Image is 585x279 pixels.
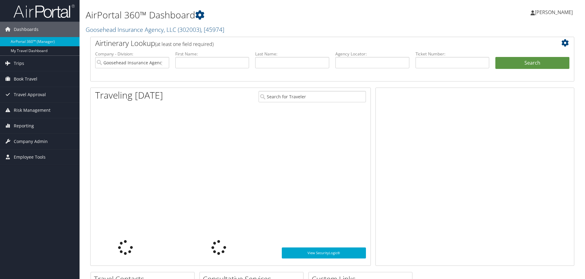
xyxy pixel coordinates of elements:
span: Company Admin [14,134,48,149]
span: ( 302003 ) [178,25,201,34]
img: airportal-logo.png [13,4,75,18]
span: Book Travel [14,71,37,87]
span: (at least one field required) [155,41,214,47]
a: [PERSON_NAME] [531,3,579,21]
span: Trips [14,56,24,71]
button: Search [495,57,569,69]
span: Travel Approval [14,87,46,102]
label: Company - Division: [95,51,169,57]
label: First Name: [175,51,249,57]
span: Employee Tools [14,149,46,165]
span: , [ 45974 ] [201,25,224,34]
h1: Traveling [DATE] [95,89,163,102]
label: Ticket Number: [415,51,490,57]
span: [PERSON_NAME] [535,9,573,16]
h1: AirPortal 360™ Dashboard [86,9,415,21]
a: Goosehead Insurance Agency, LLC [86,25,224,34]
span: Dashboards [14,22,39,37]
label: Last Name: [255,51,329,57]
span: Risk Management [14,103,50,118]
h2: Airtinerary Lookup [95,38,529,48]
span: Reporting [14,118,34,134]
label: Agency Locator: [335,51,409,57]
a: View SecurityLogic® [282,247,366,258]
input: Search for Traveler [259,91,366,102]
